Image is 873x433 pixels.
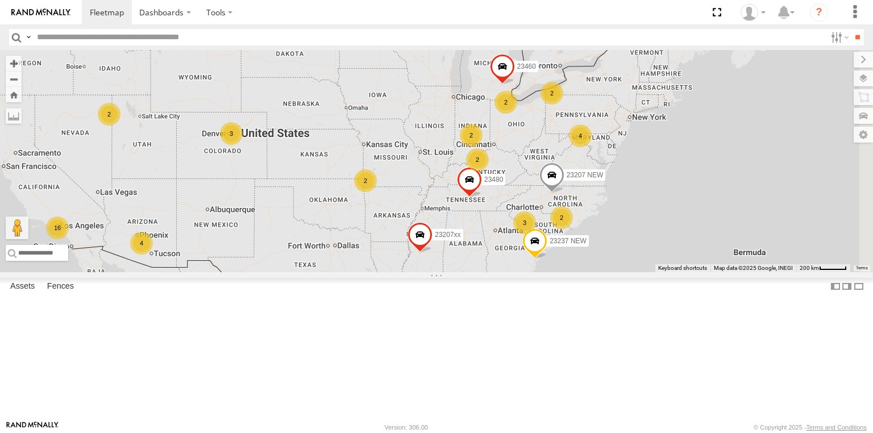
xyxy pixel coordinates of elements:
div: Version: 306.00 [385,424,428,431]
div: 2 [354,169,377,192]
span: Map data ©2025 Google, INEGI [714,265,793,271]
div: 4 [130,232,153,255]
div: 4 [569,124,592,147]
div: 2 [550,206,573,229]
label: Measure [6,108,22,124]
img: rand-logo.svg [11,9,70,16]
div: 2 [460,124,483,147]
span: 23460 [517,63,536,70]
label: Search Filter Options [826,29,851,45]
i: ? [810,3,828,22]
button: Zoom out [6,71,22,87]
button: Zoom in [6,56,22,71]
div: 3 [220,122,243,145]
label: Search Query [24,29,33,45]
a: Terms (opens in new tab) [856,266,868,270]
a: Terms and Conditions [807,424,867,431]
div: 3 [513,211,536,234]
button: Keyboard shortcuts [658,264,707,272]
span: 23207xx [435,231,460,239]
span: 23480 [484,175,503,183]
div: 2 [466,148,489,171]
label: Dock Summary Table to the Right [841,278,853,294]
div: 2 [98,103,120,126]
span: 23237 NEW [550,237,587,245]
label: Map Settings [854,127,873,143]
span: 200 km [800,265,819,271]
div: 2 [494,91,517,114]
span: 23207 NEW [567,171,604,179]
div: © Copyright 2025 - [754,424,867,431]
label: Fences [41,278,80,294]
div: 16 [46,216,69,239]
label: Dock Summary Table to the Left [830,278,841,294]
div: 2 [541,82,563,105]
button: Map Scale: 200 km per 45 pixels [796,264,850,272]
label: Hide Summary Table [853,278,864,294]
button: Zoom Home [6,87,22,102]
a: Visit our Website [6,422,59,433]
label: Assets [5,278,40,294]
button: Drag Pegman onto the map to open Street View [6,216,28,239]
div: Sardor Khadjimedov [737,4,770,21]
